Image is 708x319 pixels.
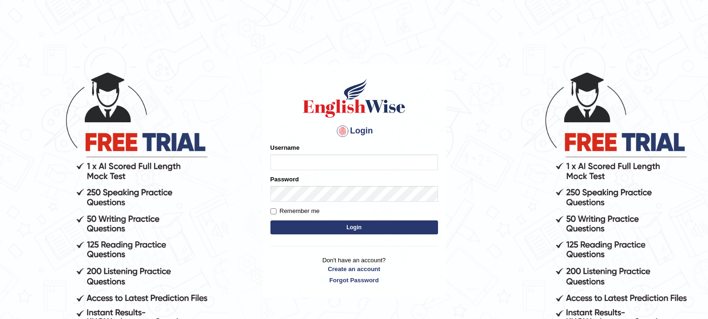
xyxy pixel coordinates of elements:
a: Forgot Password [270,276,438,285]
h4: Login [270,124,438,139]
label: Remember me [270,206,320,216]
label: Username [270,143,300,152]
img: Logo of English Wise sign in for intelligent practice with AI [301,77,407,119]
a: Create an account [270,265,438,273]
label: Password [270,175,299,184]
input: Remember me [270,208,276,214]
button: Login [270,220,438,234]
p: Don't have an account? [270,256,438,285]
